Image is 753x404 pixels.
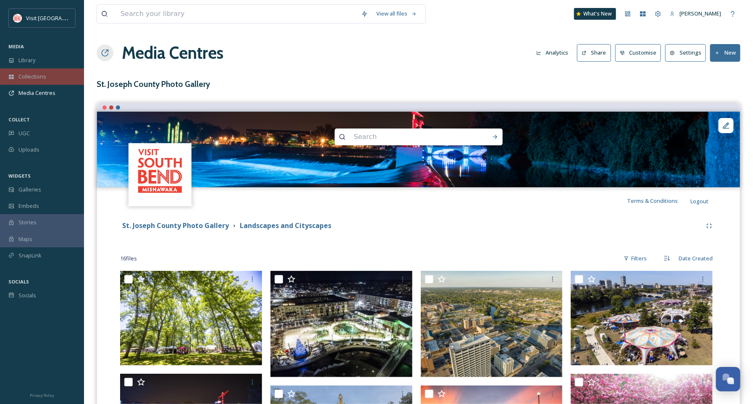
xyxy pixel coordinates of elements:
[532,45,573,61] button: Analytics
[665,44,710,61] a: Settings
[8,173,31,179] span: WIDGETS
[18,56,35,64] span: Library
[8,116,30,123] span: COLLECT
[18,291,36,299] span: Socials
[130,144,191,205] img: vsbm-stackedMISH_CMYKlogo2017.jpg
[120,271,262,365] img: 240609 Rebel Art Fest_015.jpg
[26,14,91,22] span: Visit [GEOGRAPHIC_DATA]
[350,128,465,146] input: Search
[577,44,611,61] button: Share
[18,202,39,210] span: Embeds
[615,44,661,61] button: Customise
[665,44,706,61] button: Settings
[30,390,54,400] a: Privacy Policy
[8,278,29,285] span: SOCIALS
[372,5,421,22] a: View all files
[18,146,39,154] span: Uploads
[680,10,721,17] span: [PERSON_NAME]
[18,252,42,260] span: SnapLink
[666,5,725,22] a: [PERSON_NAME]
[674,250,717,267] div: Date Created
[627,197,678,205] span: Terms & Conditions
[615,44,666,61] a: Customise
[97,78,740,90] h3: St. Joseph County Photo Gallery
[710,44,740,61] button: New
[122,221,229,230] strong: St. Joseph County Photo Gallery
[270,271,412,378] img: 241207 Mishawaka Winterfest_078-Michael%20Caterina.jpg
[18,186,41,194] span: Galleries
[97,112,740,187] img: riverlights3_878_1-Visit%20South%20Bend%20Mishawaka.JPG
[574,8,616,20] a: What's New
[690,197,708,205] span: Logout
[18,235,32,243] span: Maps
[240,221,331,230] strong: Landscapes and Cityscapes
[18,129,30,137] span: UGC
[116,5,357,23] input: Search your library
[18,218,37,226] span: Stories
[18,89,55,97] span: Media Centres
[13,14,22,22] img: vsbm-stackedMISH_CMYKlogo2017.jpg
[120,254,137,262] span: 16 file s
[122,40,223,66] a: Media Centres
[716,367,740,391] button: Open Chat
[8,43,24,50] span: MEDIA
[421,271,563,378] img: Cityscapes_167-Visit%20South%20Bend%20Mishawaka.jpg
[18,73,46,81] span: Collections
[619,250,651,267] div: Filters
[30,393,54,398] span: Privacy Policy
[532,45,577,61] a: Analytics
[627,196,690,206] a: Terms & Conditions
[571,271,713,365] img: 240914 Fusion Fest_064.jpg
